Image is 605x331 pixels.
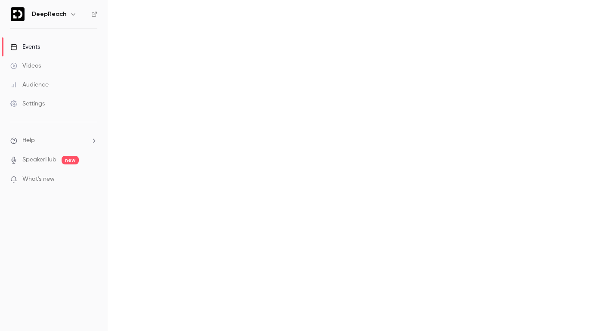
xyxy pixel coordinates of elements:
[22,136,35,145] span: Help
[11,7,25,21] img: DeepReach
[22,155,56,164] a: SpeakerHub
[10,136,97,145] li: help-dropdown-opener
[10,43,40,51] div: Events
[22,175,55,184] span: What's new
[10,62,41,70] div: Videos
[10,99,45,108] div: Settings
[32,10,66,19] h6: DeepReach
[62,156,79,164] span: new
[10,80,49,89] div: Audience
